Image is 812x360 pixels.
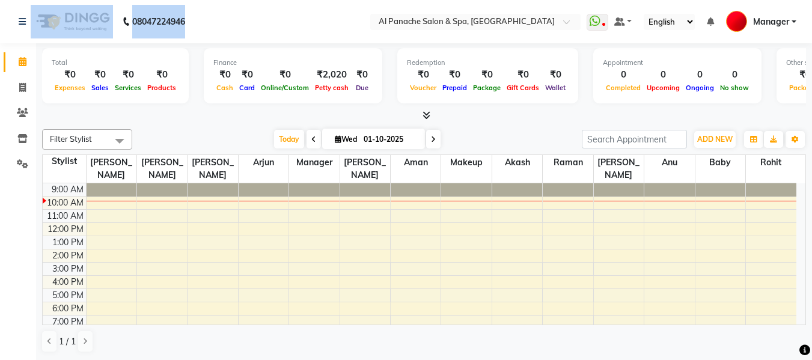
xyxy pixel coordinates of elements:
div: ₹2,020 [312,68,352,82]
div: 3:00 PM [50,263,86,275]
div: Stylist [43,155,86,168]
div: ₹0 [504,68,542,82]
span: Package [470,84,504,92]
div: ₹0 [88,68,112,82]
span: Filter Stylist [50,134,92,144]
span: Ongoing [683,84,717,92]
span: Upcoming [644,84,683,92]
span: ADD NEW [697,135,733,144]
div: ₹0 [52,68,88,82]
div: 0 [644,68,683,82]
span: [PERSON_NAME] [594,155,644,183]
span: No show [717,84,752,92]
div: Finance [213,58,373,68]
span: Online/Custom [258,84,312,92]
span: Raman [543,155,593,170]
div: Redemption [407,58,569,68]
img: logo [31,5,113,38]
span: 1 / 1 [59,335,76,348]
button: ADD NEW [694,131,736,148]
span: Petty cash [312,84,352,92]
span: Baby [695,155,745,170]
div: 1:00 PM [50,236,86,249]
input: 2025-10-01 [360,130,420,148]
div: ₹0 [213,68,236,82]
div: ₹0 [407,68,439,82]
span: Wallet [542,84,569,92]
div: 0 [717,68,752,82]
div: 0 [603,68,644,82]
div: 5:00 PM [50,289,86,302]
div: ₹0 [439,68,470,82]
div: 11:00 AM [44,210,86,222]
div: ₹0 [112,68,144,82]
div: 6:00 PM [50,302,86,315]
span: Manager [289,155,339,170]
span: Gift Cards [504,84,542,92]
div: 10:00 AM [44,197,86,209]
div: 0 [683,68,717,82]
div: ₹0 [236,68,258,82]
span: Today [274,130,304,148]
span: Arjun [239,155,288,170]
div: Total [52,58,179,68]
span: Anu [644,155,694,170]
b: 08047224946 [132,5,185,38]
span: Wed [332,135,360,144]
img: Manager [726,11,747,32]
span: Voucher [407,84,439,92]
span: Sales [88,84,112,92]
div: ₹0 [470,68,504,82]
span: Rohit [746,155,796,170]
span: Cash [213,84,236,92]
div: 4:00 PM [50,276,86,288]
span: Makeup [441,155,491,170]
span: Completed [603,84,644,92]
span: Products [144,84,179,92]
div: ₹0 [542,68,569,82]
span: Services [112,84,144,92]
div: Appointment [603,58,752,68]
span: Manager [753,16,789,28]
span: [PERSON_NAME] [137,155,187,183]
input: Search Appointment [582,130,687,148]
div: 12:00 PM [45,223,86,236]
span: Expenses [52,84,88,92]
span: Prepaid [439,84,470,92]
span: Aman [391,155,441,170]
div: 9:00 AM [49,183,86,196]
div: ₹0 [144,68,179,82]
div: 2:00 PM [50,249,86,262]
span: Due [353,84,371,92]
div: 7:00 PM [50,316,86,328]
div: ₹0 [352,68,373,82]
div: ₹0 [258,68,312,82]
span: Card [236,84,258,92]
span: [PERSON_NAME] [188,155,237,183]
span: Akash [492,155,542,170]
span: [PERSON_NAME] [87,155,136,183]
span: [PERSON_NAME] [340,155,390,183]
